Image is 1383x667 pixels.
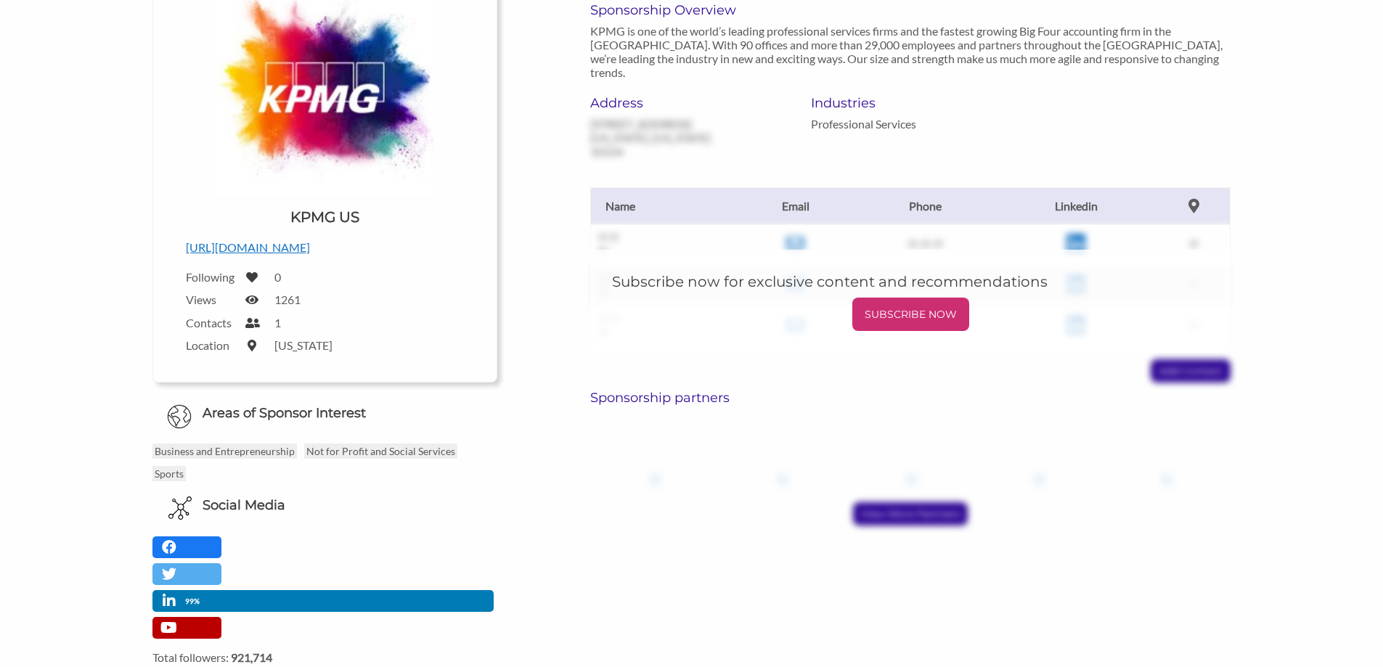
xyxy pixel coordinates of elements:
label: 1 [274,316,281,330]
h6: Social Media [203,496,285,515]
img: Social Media Icon [168,496,192,520]
th: Phone [855,187,995,224]
strong: 921,714 [231,650,272,664]
h1: KPMG US [290,207,359,227]
label: Total followers: [152,650,497,664]
p: [URL][DOMAIN_NAME] [186,238,464,257]
img: Globe Icon [167,404,192,429]
th: Linkedin [995,187,1157,224]
label: 0 [274,270,281,284]
label: 1261 [274,292,301,306]
p: Professional Services [811,117,1010,131]
label: [US_STATE] [274,338,333,352]
label: Following [186,270,237,284]
p: Not for Profit and Social Services [304,443,457,459]
label: Location [186,338,237,352]
h5: Subscribe now for exclusive content and recommendations [612,271,1209,292]
p: KPMG is one of the world’s leading professional services firms and the fastest growing Big Four a... [590,24,1231,79]
h6: Industries [811,95,1010,111]
label: Contacts [186,316,237,330]
p: 99% [185,594,203,608]
label: Views [186,292,237,306]
p: SUBSCRIBE NOW [858,303,963,325]
p: Business and Entrepreneurship [152,443,297,459]
p: Sports [152,466,186,481]
h6: Areas of Sponsor Interest [142,404,508,422]
a: SUBSCRIBE NOW [612,298,1209,331]
h6: Sponsorship Overview [590,2,1231,18]
h6: Address [590,95,789,111]
th: Name [590,187,735,224]
th: Email [735,187,854,224]
h6: Sponsorship partners [590,390,1231,406]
